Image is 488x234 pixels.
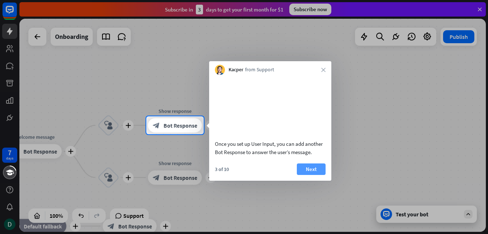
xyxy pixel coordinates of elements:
[229,66,243,73] span: Kacper
[153,122,160,129] i: block_bot_response
[245,66,274,73] span: from Support
[297,163,326,175] button: Next
[321,68,326,72] i: close
[164,122,197,129] span: Bot Response
[6,3,27,24] button: Open LiveChat chat widget
[215,140,326,156] div: Once you set up User Input, you can add another Bot Response to answer the user’s message.
[215,166,229,172] div: 3 of 10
